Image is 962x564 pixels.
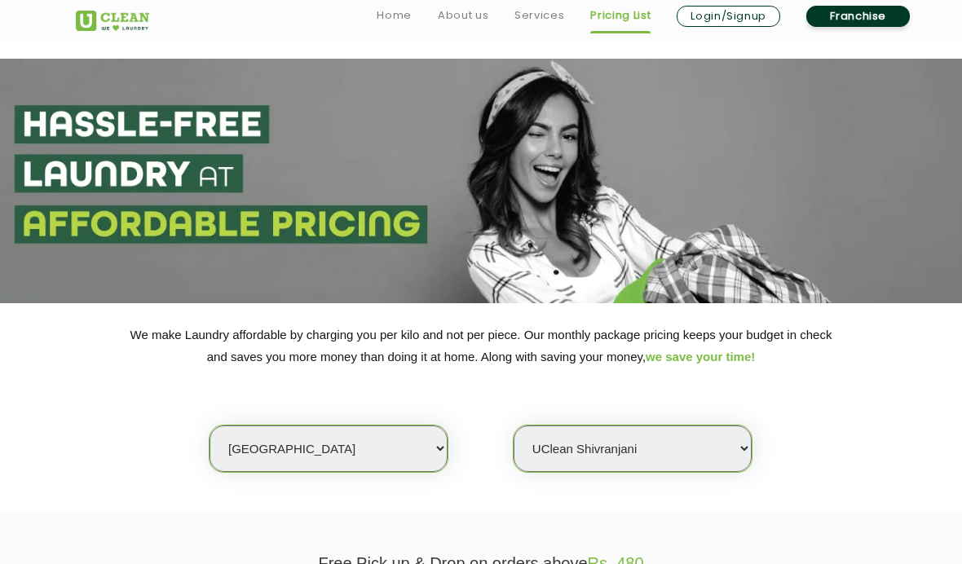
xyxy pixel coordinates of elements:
[377,6,412,25] a: Home
[514,6,564,25] a: Services
[438,6,488,25] a: About us
[646,350,755,364] span: we save your time!
[806,6,910,27] a: Franchise
[677,6,780,27] a: Login/Signup
[76,11,149,31] img: UClean Laundry and Dry Cleaning
[590,6,651,25] a: Pricing List
[76,324,886,368] p: We make Laundry affordable by charging you per kilo and not per piece. Our monthly package pricin...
